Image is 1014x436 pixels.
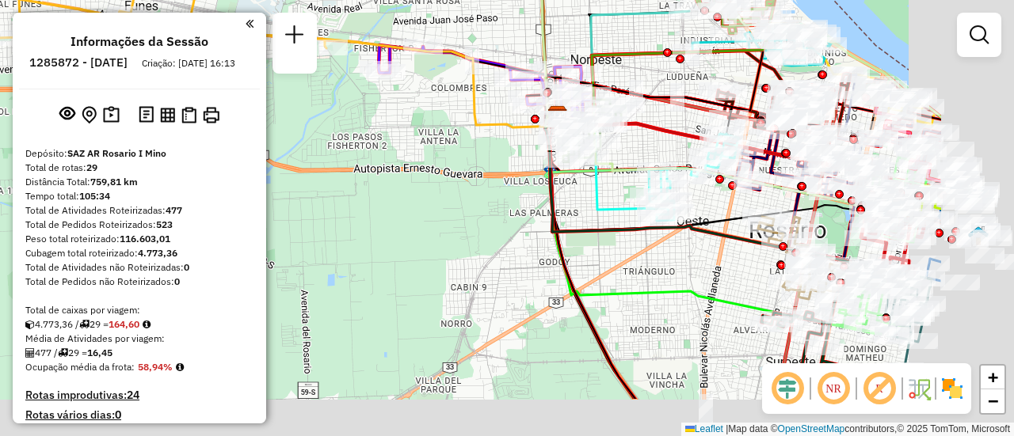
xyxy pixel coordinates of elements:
a: Zoom in [981,366,1004,389]
div: Total de Atividades Roteirizadas: [25,203,253,218]
div: Depósito: [25,146,253,161]
div: Total de Pedidos não Roteirizados: [25,275,253,289]
strong: 29 [86,161,97,173]
em: Média calculada utilizando a maior ocupação (%Peso ou %Cubagem) de cada rota da sessão. Rotas cro... [176,362,184,372]
div: Total de Atividades não Roteirizadas: [25,260,253,275]
div: Map data © contributors,© 2025 TomTom, Microsoft [681,423,1014,436]
i: Meta Caixas/viagem: 266,08 Diferença: -101,48 [143,320,151,329]
strong: 116.603,01 [120,233,170,245]
h4: Informações da Sessão [71,34,208,49]
div: 4.773,36 / 29 = [25,317,253,332]
span: − [988,391,998,411]
span: Ocupação média da frota: [25,361,135,373]
a: Clique aqui para minimizar o painel [246,14,253,32]
a: Leaflet [685,423,723,434]
i: Total de Atividades [25,348,35,358]
a: Nova sessão e pesquisa [279,19,311,55]
a: Exibir filtros [963,19,995,51]
span: | [726,423,728,434]
strong: 477 [166,204,182,216]
div: Total de caixas por viagem: [25,303,253,317]
button: Painel de Sugestão [100,103,123,127]
i: Total de rotas [58,348,68,358]
strong: 58,94% [138,361,173,373]
button: Centralizar mapa no depósito ou ponto de apoio [78,103,100,127]
span: Ocultar NR [814,370,852,408]
span: Exibir rótulo [860,370,898,408]
strong: 4.773,36 [138,247,177,259]
img: SAZ AR Rosario I Mino [547,105,568,126]
h4: Rotas improdutivas: [25,389,253,402]
div: Total de rotas: [25,161,253,175]
strong: 164,60 [109,318,139,330]
h4: Rotas vários dias: [25,408,253,422]
i: Total de rotas [79,320,90,329]
button: Imprimir Rotas [200,104,223,127]
div: Total de Pedidos Roteirizados: [25,218,253,232]
strong: SAZ AR Rosario I Mino [67,147,166,159]
button: Visualizar relatório de Roteirização [157,104,178,125]
div: Média de Atividades por viagem: [25,332,253,346]
div: 477 / 29 = [25,346,253,360]
strong: 24 [127,388,139,402]
button: Visualizar Romaneio [178,104,200,127]
div: Tempo total: [25,189,253,203]
a: Zoom out [981,389,1004,413]
div: Distância Total: [25,175,253,189]
strong: 759,81 km [90,176,138,188]
strong: 16,45 [87,347,112,358]
h6: 1285872 - [DATE] [29,55,128,70]
button: Exibir sessão original [56,102,78,127]
button: Logs desbloquear sessão [135,103,157,127]
i: Cubagem total roteirizado [25,320,35,329]
strong: 0 [174,275,180,287]
img: UDC - Rosario 1 [968,226,989,246]
span: + [988,367,998,387]
img: Exibir/Ocultar setores [940,376,965,401]
strong: 0 [184,261,189,273]
img: Fluxo de ruas [906,376,932,401]
div: Peso total roteirizado: [25,232,253,246]
span: Ocultar deslocamento [768,370,806,408]
a: OpenStreetMap [778,423,845,434]
div: Criação: [DATE] 16:13 [135,56,242,70]
strong: 523 [156,218,173,230]
div: Cubagem total roteirizado: [25,246,253,260]
strong: 0 [115,408,121,422]
strong: 105:34 [79,190,110,202]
